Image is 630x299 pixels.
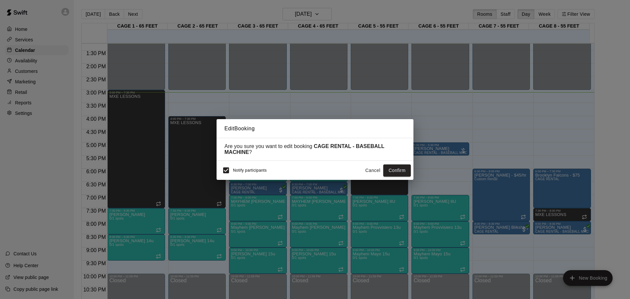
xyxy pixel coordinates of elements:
[224,143,384,155] strong: CAGE RENTAL - BASEBALL MACHINE
[217,119,413,138] h2: Edit Booking
[224,143,406,155] div: Are you sure you want to edit booking ?
[383,164,411,177] button: Confirm
[233,168,267,173] span: Notify participants
[362,164,383,177] button: Cancel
